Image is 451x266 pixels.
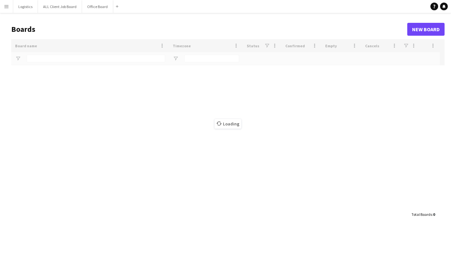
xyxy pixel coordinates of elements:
div: : [411,208,435,221]
h1: Boards [11,24,407,34]
button: Logistics [13,0,38,13]
a: New Board [407,23,445,36]
span: Total Boards [411,212,432,217]
button: Office Board [82,0,113,13]
button: ALL Client Job Board [38,0,82,13]
span: Loading [215,119,241,129]
span: 0 [433,212,435,217]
